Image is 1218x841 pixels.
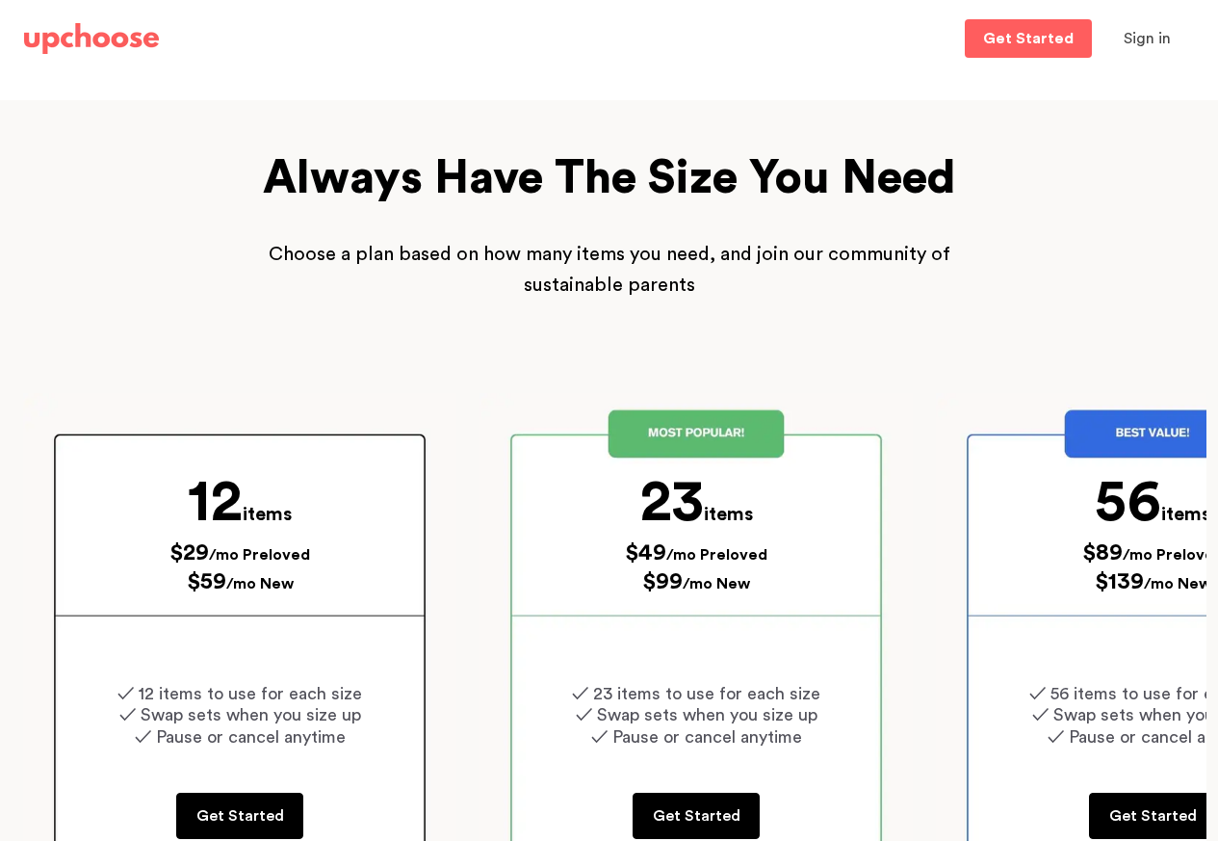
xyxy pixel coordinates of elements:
span: items [1161,505,1210,524]
span: /mo New [1144,576,1211,591]
p: Get Started [653,804,740,828]
a: Get Started [965,19,1092,58]
span: ✓ Pause or cancel anytime [135,728,346,746]
p: Get Started [983,31,1074,46]
span: 23 [640,473,704,531]
span: ✓ Pause or cancel anytime [591,728,802,746]
span: $89 [1082,541,1123,565]
span: 12 [188,473,243,531]
span: $99 [642,570,683,593]
a: Get Started [633,793,760,839]
span: $139 [1095,570,1144,593]
span: ✓ Swap sets when you size up [119,706,361,723]
span: /mo New [683,576,750,591]
span: /mo Preloved [209,547,310,563]
button: Sign in [1100,19,1195,58]
span: Always Have The Size You Need [263,155,956,201]
span: ✓ 12 items to use for each size [117,685,362,702]
span: ✓ 23 items to use for each size [572,685,820,702]
span: Sign in [1124,31,1171,46]
p: Get Started [1109,804,1197,828]
span: /mo New [226,576,294,591]
img: UpChoose [24,23,159,54]
span: items [704,505,753,524]
span: $59 [187,570,226,593]
a: UpChoose [24,19,159,59]
a: Get Started [1089,793,1216,839]
span: 56 [1095,473,1161,531]
p: Get Started [196,804,284,828]
span: $29 [169,541,209,565]
span: ✓ Swap sets when you size up [576,706,817,723]
span: /mo Preloved [666,547,767,563]
span: Choose a plan based on how many items you need, and join our community of sustainable parents [269,245,950,295]
span: $49 [625,541,666,565]
span: items [243,505,292,524]
a: Get Started [176,793,303,839]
